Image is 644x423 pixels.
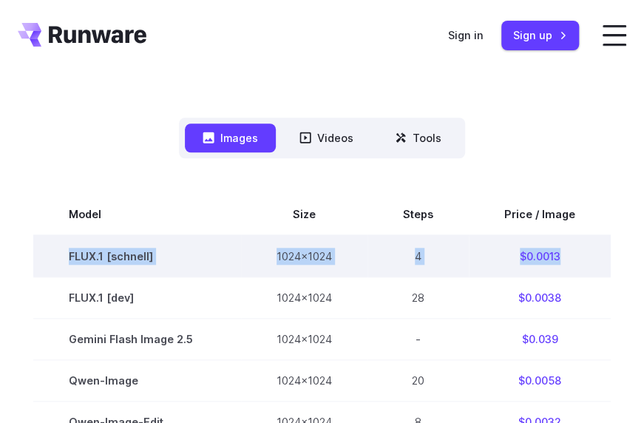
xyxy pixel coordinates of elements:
[241,277,367,318] td: 1024x1024
[367,359,469,401] td: 20
[69,331,206,348] span: Gemini Flash Image 2.5
[469,235,611,277] td: $0.0013
[241,318,367,359] td: 1024x1024
[33,194,241,235] th: Model
[501,21,579,50] a: Sign up
[282,123,371,152] button: Videos
[241,194,367,235] th: Size
[367,235,469,277] td: 4
[241,235,367,277] td: 1024x1024
[469,194,611,235] th: Price / Image
[33,277,241,318] td: FLUX.1 [dev]
[33,235,241,277] td: FLUX.1 [schnell]
[469,359,611,401] td: $0.0058
[185,123,276,152] button: Images
[18,23,146,47] a: Go to /
[469,318,611,359] td: $0.039
[377,123,459,152] button: Tools
[241,359,367,401] td: 1024x1024
[469,277,611,318] td: $0.0038
[33,359,241,401] td: Qwen-Image
[367,194,469,235] th: Steps
[367,318,469,359] td: -
[367,277,469,318] td: 28
[448,27,484,44] a: Sign in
